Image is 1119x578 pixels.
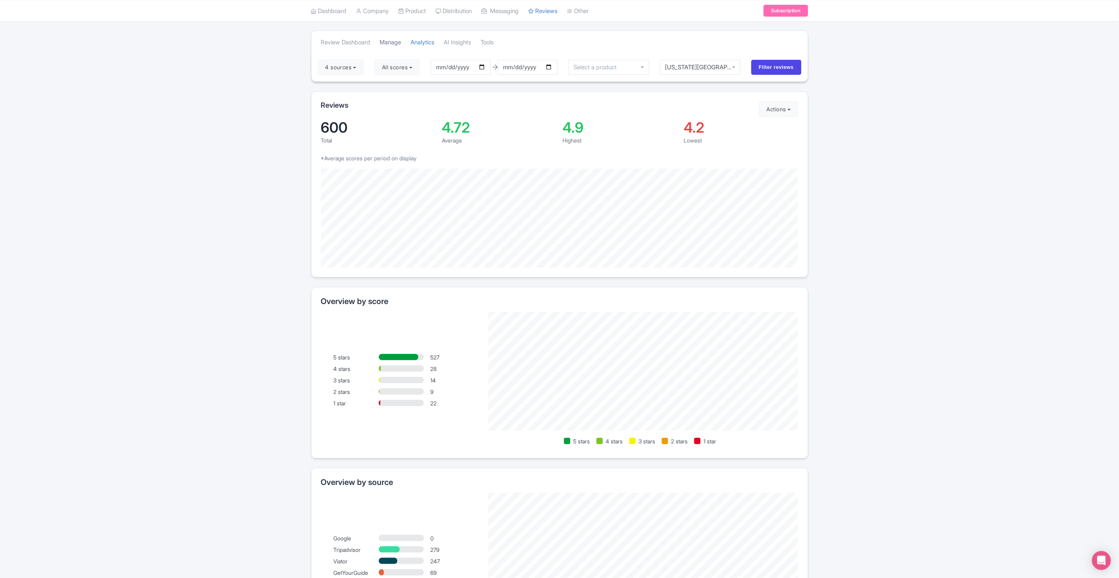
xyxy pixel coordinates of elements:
[430,534,475,542] div: 0
[321,154,798,162] p: *Average scores per period on display
[430,557,475,565] div: 247
[574,437,590,445] span: 5 stars
[442,120,557,135] div: 4.72
[759,101,798,117] button: Actions
[671,437,688,445] span: 2 stars
[665,64,735,71] div: [US_STATE][GEOGRAPHIC_DATA]
[334,365,379,373] div: 4 stars
[430,388,475,396] div: 9
[430,546,475,554] div: 279
[334,534,379,542] div: Google
[374,59,420,75] button: All scores
[380,32,401,53] a: Manage
[430,399,475,407] div: 22
[430,376,475,384] div: 14
[321,120,436,135] div: 600
[430,353,475,361] div: 527
[764,5,808,17] a: Subscription
[334,399,379,407] div: 1 star
[751,60,802,75] input: Filter reviews
[321,101,349,109] h2: Reviews
[334,568,379,577] div: GetYourGuide
[1092,551,1111,570] div: Open Intercom Messenger
[318,59,364,75] button: 4 sources
[704,437,716,445] span: 1 star
[334,388,379,396] div: 2 stars
[563,136,678,144] div: Highest
[574,64,621,71] input: Select a product
[321,136,436,144] div: Total
[684,120,798,135] div: 4.2
[430,365,475,373] div: 28
[334,353,379,361] div: 5 stars
[334,557,379,565] div: Viator
[430,568,475,577] div: 69
[334,546,379,554] div: Tripadvisor
[321,32,370,53] a: Review Dashboard
[563,120,678,135] div: 4.9
[411,32,435,53] a: Analytics
[444,32,471,53] a: AI Insights
[684,136,798,144] div: Lowest
[321,297,798,306] h2: Overview by score
[321,478,798,487] h2: Overview by source
[639,437,655,445] span: 3 stars
[481,32,494,53] a: Tools
[334,376,379,384] div: 3 stars
[606,437,623,445] span: 4 stars
[442,136,557,144] div: Average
